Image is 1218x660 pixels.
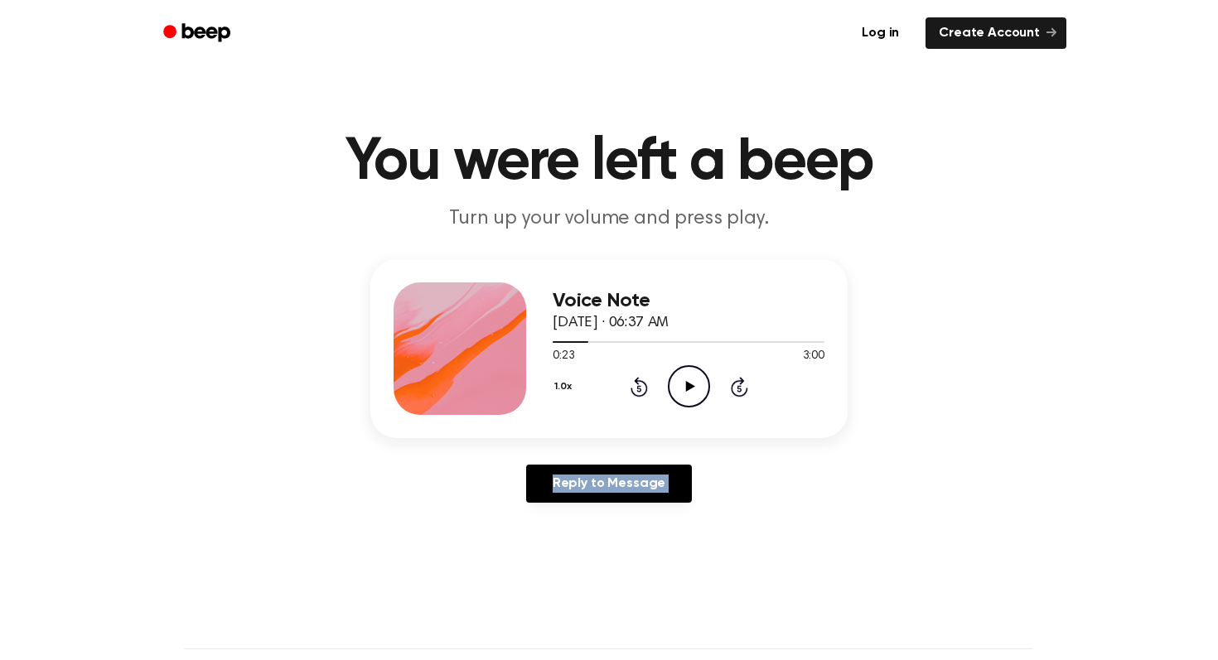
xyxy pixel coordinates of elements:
span: [DATE] · 06:37 AM [553,316,669,330]
p: Turn up your volume and press play. [291,205,927,233]
h1: You were left a beep [185,132,1033,192]
a: Create Account [926,17,1066,49]
a: Beep [152,17,245,50]
h3: Voice Note [553,290,824,312]
span: 3:00 [803,348,824,365]
span: 0:23 [553,348,574,365]
a: Log in [845,14,916,52]
button: 1.0x [553,373,578,401]
a: Reply to Message [526,465,692,503]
